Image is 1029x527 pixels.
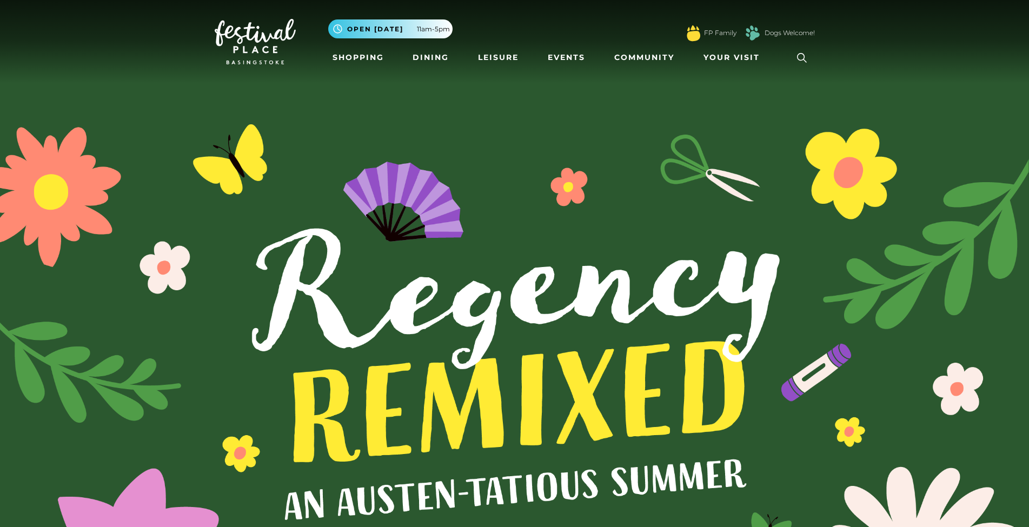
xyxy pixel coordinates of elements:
[704,28,736,38] a: FP Family
[328,19,453,38] button: Open [DATE] 11am-5pm
[610,48,679,68] a: Community
[474,48,523,68] a: Leisure
[765,28,815,38] a: Dogs Welcome!
[417,24,450,34] span: 11am-5pm
[408,48,453,68] a: Dining
[699,48,769,68] a: Your Visit
[703,52,760,63] span: Your Visit
[328,48,388,68] a: Shopping
[543,48,589,68] a: Events
[347,24,403,34] span: Open [DATE]
[215,19,296,64] img: Festival Place Logo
